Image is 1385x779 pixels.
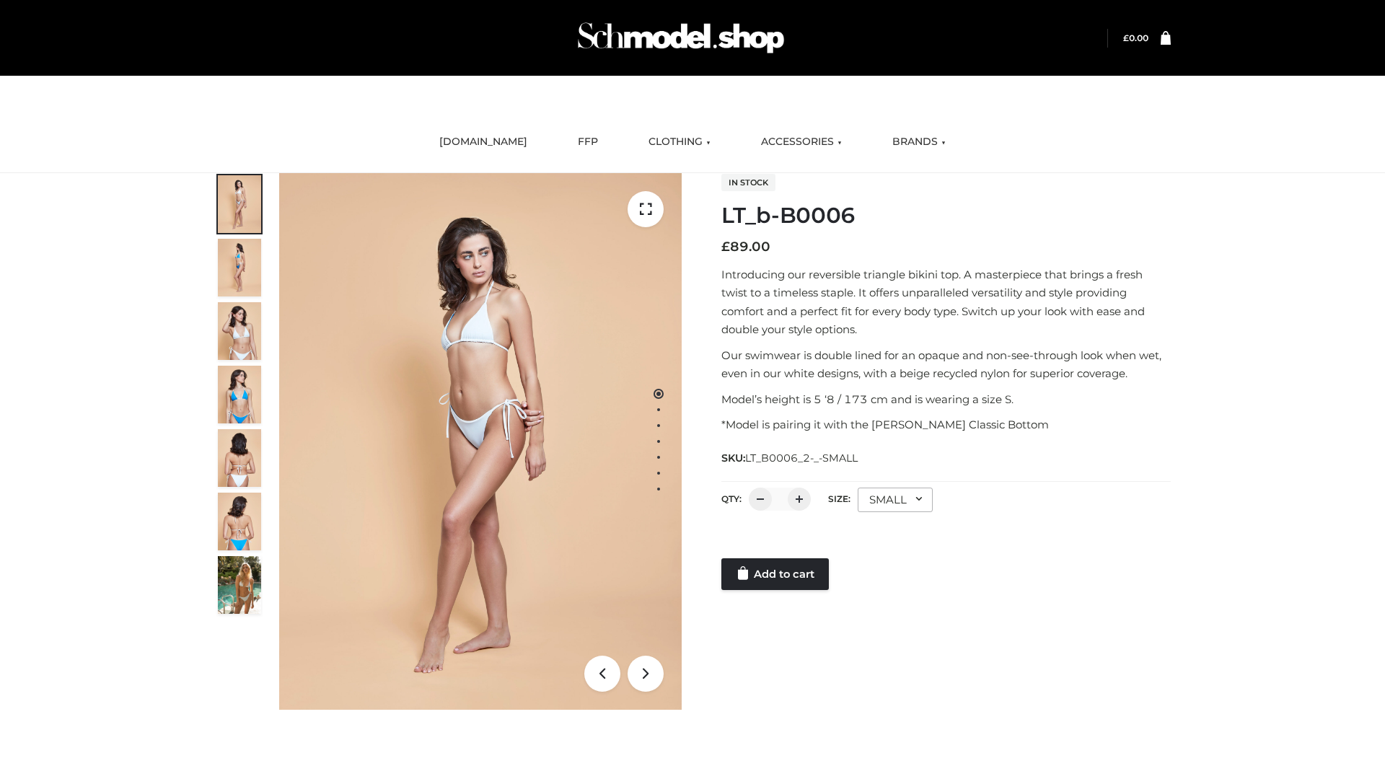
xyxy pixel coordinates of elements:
[428,126,538,158] a: [DOMAIN_NAME]
[858,488,933,512] div: SMALL
[218,366,261,423] img: ArielClassicBikiniTop_CloudNine_AzureSky_OW114ECO_4-scaled.jpg
[279,173,682,710] img: ArielClassicBikiniTop_CloudNine_AzureSky_OW114ECO_1
[218,429,261,487] img: ArielClassicBikiniTop_CloudNine_AzureSky_OW114ECO_7-scaled.jpg
[218,239,261,296] img: ArielClassicBikiniTop_CloudNine_AzureSky_OW114ECO_2-scaled.jpg
[721,493,742,504] label: QTY:
[567,126,609,158] a: FFP
[721,265,1171,339] p: Introducing our reversible triangle bikini top. A masterpiece that brings a fresh twist to a time...
[721,390,1171,409] p: Model’s height is 5 ‘8 / 173 cm and is wearing a size S.
[721,174,775,191] span: In stock
[218,302,261,360] img: ArielClassicBikiniTop_CloudNine_AzureSky_OW114ECO_3-scaled.jpg
[721,415,1171,434] p: *Model is pairing it with the [PERSON_NAME] Classic Bottom
[218,556,261,614] img: Arieltop_CloudNine_AzureSky2.jpg
[721,239,730,255] span: £
[721,239,770,255] bdi: 89.00
[745,452,858,465] span: LT_B0006_2-_-SMALL
[218,175,261,233] img: ArielClassicBikiniTop_CloudNine_AzureSky_OW114ECO_1-scaled.jpg
[750,126,853,158] a: ACCESSORIES
[721,346,1171,383] p: Our swimwear is double lined for an opaque and non-see-through look when wet, even in our white d...
[828,493,850,504] label: Size:
[721,203,1171,229] h1: LT_b-B0006
[721,449,859,467] span: SKU:
[1123,32,1129,43] span: £
[1123,32,1148,43] bdi: 0.00
[721,558,829,590] a: Add to cart
[573,9,789,66] img: Schmodel Admin 964
[218,493,261,550] img: ArielClassicBikiniTop_CloudNine_AzureSky_OW114ECO_8-scaled.jpg
[638,126,721,158] a: CLOTHING
[1123,32,1148,43] a: £0.00
[881,126,957,158] a: BRANDS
